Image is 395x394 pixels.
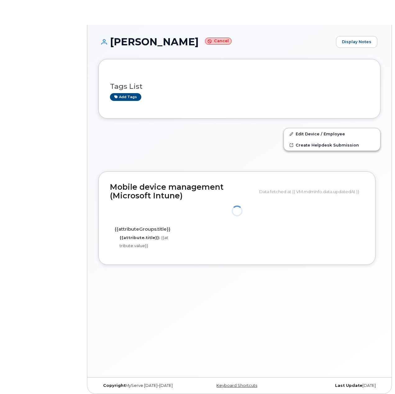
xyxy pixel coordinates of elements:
[216,383,257,388] a: Keyboard Shortcuts
[110,83,369,90] h3: Tags List
[103,383,125,388] strong: Copyright
[205,38,232,45] small: Cancel
[335,383,362,388] strong: Last Update
[336,36,377,48] a: Display Notes
[284,139,380,151] a: Create Helpdesk Submission
[98,383,193,388] div: MyServe [DATE]–[DATE]
[120,235,160,241] label: {{attribute.title}}:
[259,186,364,197] div: Data fetched at {{ VM.mdmInfo.data.updatedAt }}
[110,93,141,101] a: Add tags
[110,183,255,200] h2: Mobile device management (Microsoft Intune)
[286,383,380,388] div: [DATE]
[115,227,169,232] h4: {{attributeGroups.title}}
[98,36,333,47] h1: [PERSON_NAME]
[284,128,380,139] a: Edit Device / Employee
